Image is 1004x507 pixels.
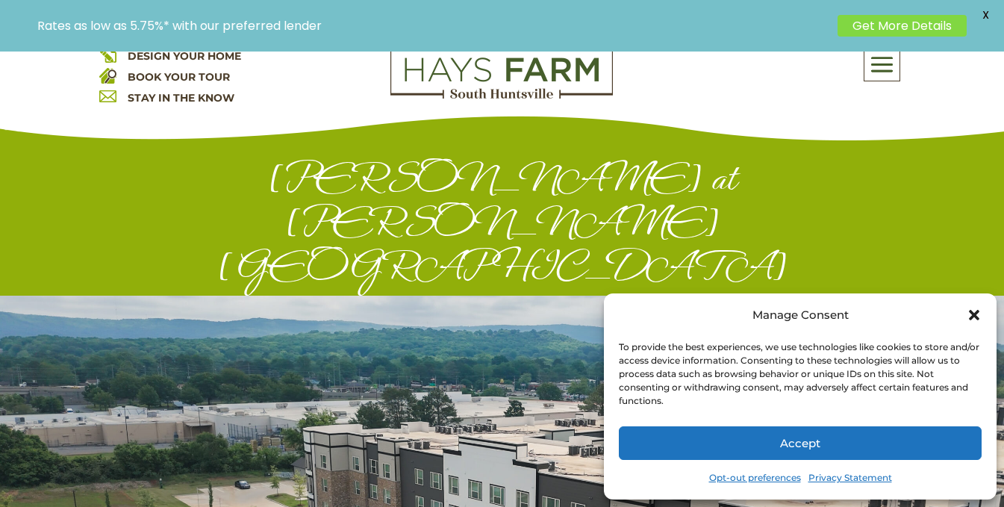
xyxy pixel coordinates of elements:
a: hays farm homes huntsville development [390,89,613,102]
a: Opt-out preferences [709,467,801,488]
img: book your home tour [99,66,116,84]
a: DESIGN YOUR HOME [128,49,241,63]
button: Accept [619,426,982,460]
img: design your home [99,46,116,63]
div: Manage Consent [752,305,849,326]
div: Close dialog [967,308,982,323]
a: Get More Details [838,15,967,37]
span: X [974,4,997,26]
div: To provide the best experiences, we use technologies like cookies to store and/or access device i... [619,340,980,408]
a: BOOK YOUR TOUR [128,70,230,84]
a: STAY IN THE KNOW [128,91,234,105]
a: Privacy Statement [808,467,892,488]
h1: [PERSON_NAME] at [PERSON_NAME][GEOGRAPHIC_DATA] [101,156,904,296]
p: Rates as low as 5.75%* with our preferred lender [37,19,830,33]
img: Logo [390,46,613,99]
